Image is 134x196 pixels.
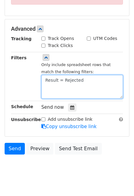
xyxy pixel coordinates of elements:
strong: Schedule [11,104,33,109]
label: UTM Codes [93,35,117,42]
span: Send now [41,104,64,110]
small: Only include spreadsheet rows that match the following filters: [41,62,111,74]
a: Send [5,143,25,155]
strong: Unsubscribe [11,117,41,122]
strong: Filters [11,55,27,60]
strong: Tracking [11,36,32,41]
label: Track Opens [48,35,74,42]
a: Copy unsubscribe link [41,124,97,129]
label: Add unsubscribe link [48,116,93,123]
iframe: Chat Widget [103,167,134,196]
label: Track Clicks [48,42,73,49]
a: Preview [26,143,53,155]
a: Send Test Email [55,143,101,155]
h5: Advanced [11,25,123,32]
